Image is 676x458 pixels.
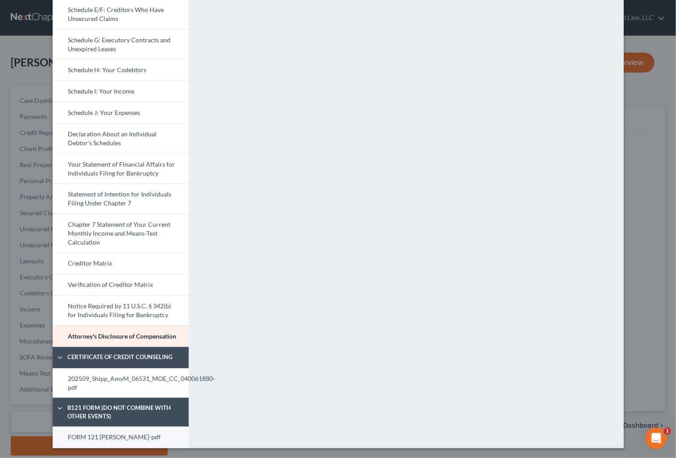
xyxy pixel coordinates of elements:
[646,428,667,449] iframe: Intercom live chat
[53,214,189,253] a: Chapter 7 Statement of Your Current Monthly Income and Means-Test Calculation
[53,368,189,398] a: 202509_Shipp_AmyM_06531_MOE_CC_040061880-pdf
[53,81,189,102] a: Schedule I: Your Income
[53,347,189,368] a: Certificate of Credit Counseling
[53,398,189,427] a: B121 Form (DO NOT COMBINE WITH OTHER EVENTS)
[53,102,189,123] a: Schedule J: Your Expenses
[53,123,189,154] a: Declaration About an Individual Debtor's Schedules
[53,253,189,274] a: Creditor Matrix
[53,153,189,184] a: Your Statement of Financial Affairs for Individuals Filing for Bankruptcy
[53,59,189,81] a: Schedule H: Your Codebtors
[63,404,189,420] span: B121 Form (DO NOT COMBINE WITH OTHER EVENTS)
[53,326,189,347] a: Attorney's Disclosure of Compensation
[53,29,189,59] a: Schedule G: Executory Contracts and Unexpired Leases
[63,353,189,362] span: Certificate of Credit Counseling
[53,184,189,214] a: Statement of Intention for Individuals Filing Under Chapter 7
[53,274,189,295] a: Verification of Creditor Matrix
[664,428,671,435] span: 1
[53,427,189,448] a: FORM 121 [PERSON_NAME]-pdf
[53,295,189,326] a: Notice Required by 11 U.S.C. § 342(b) for Individuals Filing for Bankruptcy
